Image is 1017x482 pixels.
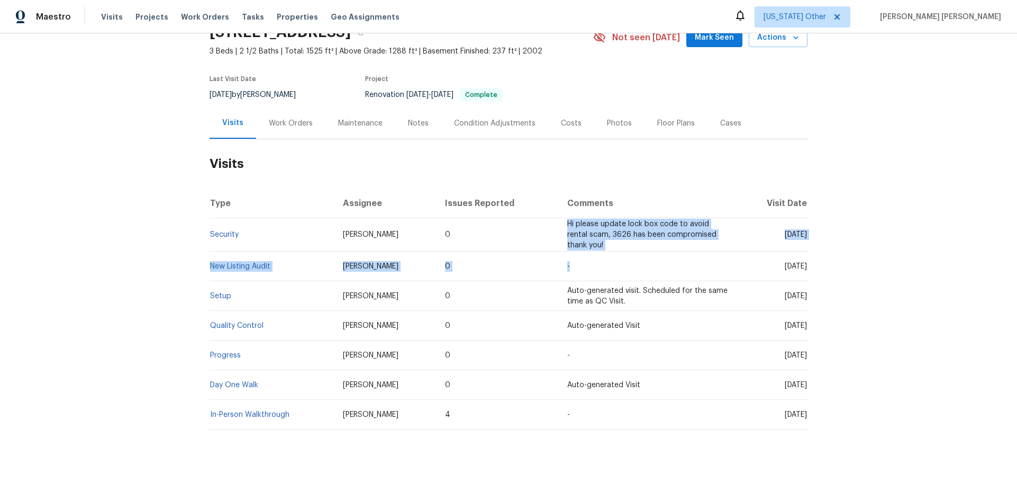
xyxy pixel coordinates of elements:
div: Floor Plans [657,118,695,129]
span: [DATE] [785,292,807,300]
span: Geo Assignments [331,12,399,22]
span: [DATE] [785,263,807,270]
span: [PERSON_NAME] [343,231,398,238]
span: [PERSON_NAME] [343,263,398,270]
span: [DATE] [785,231,807,238]
span: [DATE] [785,411,807,418]
span: Project [365,76,388,82]
span: Auto-generated Visit [567,381,640,389]
th: Issues Reported [437,189,558,218]
div: Notes [408,118,429,129]
div: by [PERSON_NAME] [210,88,308,101]
div: Cases [720,118,741,129]
span: [PERSON_NAME] [343,292,398,300]
span: - [567,352,570,359]
h2: Visits [210,139,807,189]
span: 0 [445,322,450,329]
span: Tasks [242,13,264,21]
span: [US_STATE] Other [764,12,826,22]
span: 0 [445,292,450,300]
div: Work Orders [269,118,313,129]
div: Visits [222,118,243,128]
span: Complete [461,92,502,98]
a: In-Person Walkthrough [210,411,289,418]
span: 0 [445,352,450,359]
span: [PERSON_NAME] [343,322,398,329]
div: Maintenance [338,118,383,129]
span: [DATE] [431,91,453,99]
span: [DATE] [785,352,807,359]
span: Renovation [365,91,503,99]
span: Work Orders [181,12,229,22]
span: [PERSON_NAME] [343,352,398,359]
span: [PERSON_NAME] [PERSON_NAME] [876,12,1001,22]
button: Mark Seen [686,28,742,48]
span: Visits [101,12,123,22]
span: - [567,411,570,418]
span: [DATE] [210,91,232,99]
th: Assignee [334,189,437,218]
span: Auto-generated visit. Scheduled for the same time as QC Visit. [567,287,728,305]
th: Type [210,189,334,218]
h2: [STREET_ADDRESS] [210,27,351,38]
span: [PERSON_NAME] [343,411,398,418]
span: [DATE] [406,91,429,99]
span: 4 [445,411,450,418]
th: Visit Date [738,189,807,218]
button: Actions [749,28,807,48]
span: Hi please update lock box code to avoid rental scam, 3626 has been compromised thank you! [567,220,716,249]
span: [PERSON_NAME] [343,381,398,389]
div: Photos [607,118,632,129]
th: Comments [559,189,738,218]
a: Progress [210,352,241,359]
a: Security [210,231,239,238]
span: Properties [277,12,318,22]
span: Projects [135,12,168,22]
span: 0 [445,231,450,238]
span: [DATE] [785,322,807,329]
a: Setup [210,292,231,300]
span: Maestro [36,12,71,22]
span: 0 [445,263,450,270]
span: 0 [445,381,450,389]
a: Day One Walk [210,381,258,389]
span: - [567,263,570,270]
div: Condition Adjustments [454,118,535,129]
a: New Listing Audit [210,263,270,270]
a: Quality Control [210,322,264,329]
span: [DATE] [785,381,807,389]
span: Auto-generated Visit [567,322,640,329]
span: Not seen [DATE] [612,32,680,43]
span: - [406,91,453,99]
span: Last Visit Date [210,76,256,82]
span: Mark Seen [695,31,734,44]
span: 3 Beds | 2 1/2 Baths | Total: 1525 ft² | Above Grade: 1288 ft² | Basement Finished: 237 ft² | 2002 [210,46,593,57]
span: Actions [757,31,799,44]
div: Costs [561,118,582,129]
